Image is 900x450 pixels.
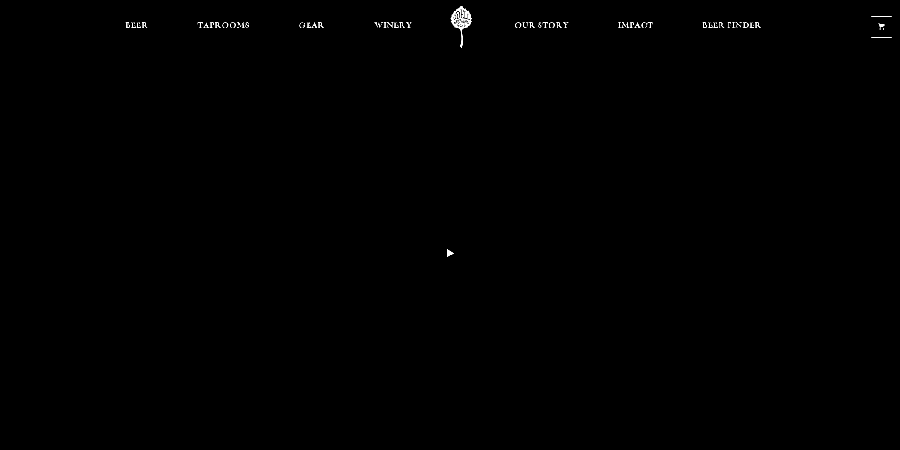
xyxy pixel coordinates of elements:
[119,6,154,48] a: Beer
[374,22,412,30] span: Winery
[514,22,569,30] span: Our Story
[191,6,256,48] a: Taprooms
[299,22,325,30] span: Gear
[612,6,659,48] a: Impact
[125,22,148,30] span: Beer
[618,22,653,30] span: Impact
[702,22,762,30] span: Beer Finder
[197,22,249,30] span: Taprooms
[368,6,418,48] a: Winery
[696,6,768,48] a: Beer Finder
[508,6,575,48] a: Our Story
[292,6,331,48] a: Gear
[444,6,479,48] a: Odell Home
